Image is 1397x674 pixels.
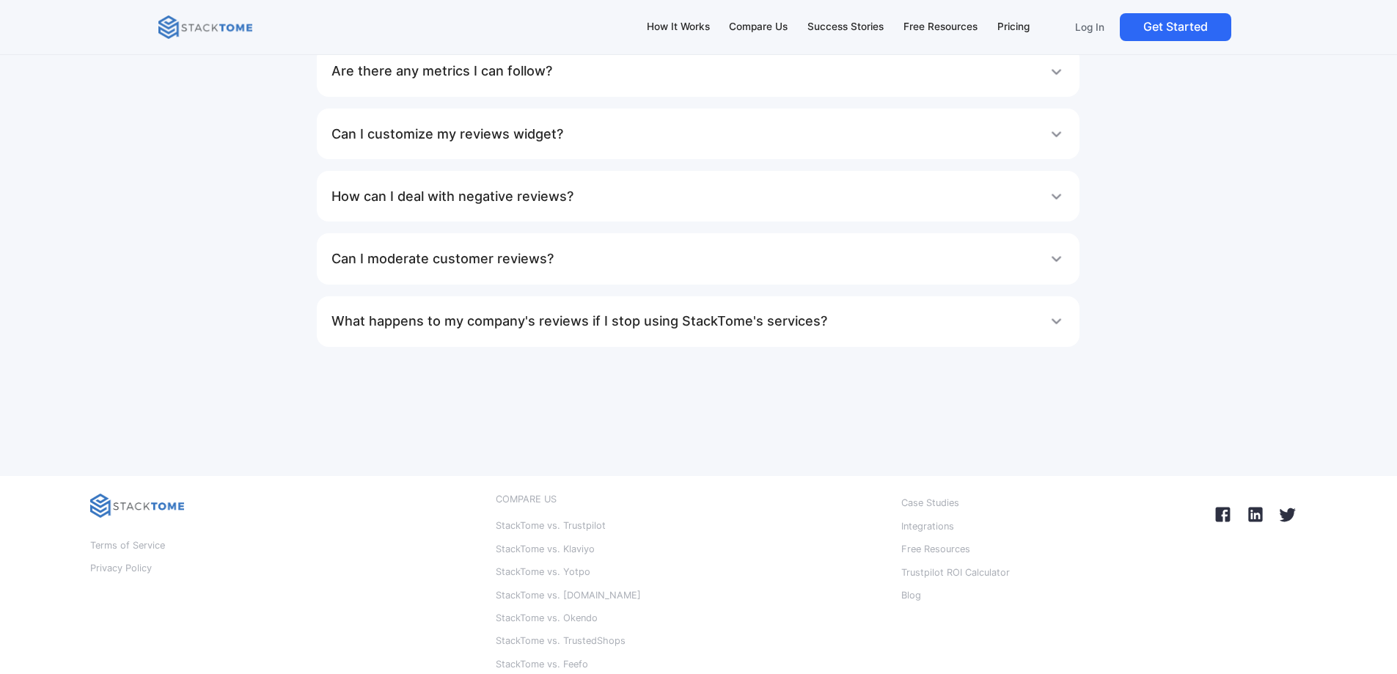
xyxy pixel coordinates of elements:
[496,563,590,582] a: StackTome vs. Yotpo
[496,609,598,628] a: StackTome vs. Okendo
[1066,13,1114,41] a: Log In
[496,586,641,605] a: StackTome vs. [DOMAIN_NAME]
[901,563,1010,582] a: Trustpilot ROI Calculator
[896,12,984,43] a: Free Resources
[331,182,573,211] h1: How can I deal with negative reviews?
[997,19,1030,35] div: Pricing
[331,307,827,336] h1: What happens to my company's reviews if I stop using StackTome's services?
[496,631,626,651] a: StackTome vs. TrustedShops
[647,19,710,35] div: How It Works
[729,19,788,35] div: Compare Us
[722,12,795,43] a: Compare Us
[331,244,554,274] h1: Can I moderate customer reviews?
[1120,13,1231,41] a: Get Started
[990,12,1036,43] a: Pricing
[901,494,959,513] a: Case Studies
[90,536,165,555] a: Terms of Service
[331,120,563,149] h1: Can I customize my reviews widget?
[496,516,606,535] a: StackTome vs. Trustpilot
[901,517,954,536] a: Integrations
[496,494,557,505] div: COMPARE US
[903,19,978,35] div: Free Resources
[801,12,891,43] a: Success Stories
[901,586,921,605] a: Blog
[496,655,588,674] a: StackTome vs. Feefo
[496,494,557,513] a: COMPARE US
[639,12,716,43] a: How It Works
[807,19,884,35] div: Success Stories
[1075,21,1104,34] p: Log In
[496,540,595,559] a: StackTome vs. Klaviyo
[901,540,970,559] a: Free Resources
[90,559,152,578] a: Privacy Policy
